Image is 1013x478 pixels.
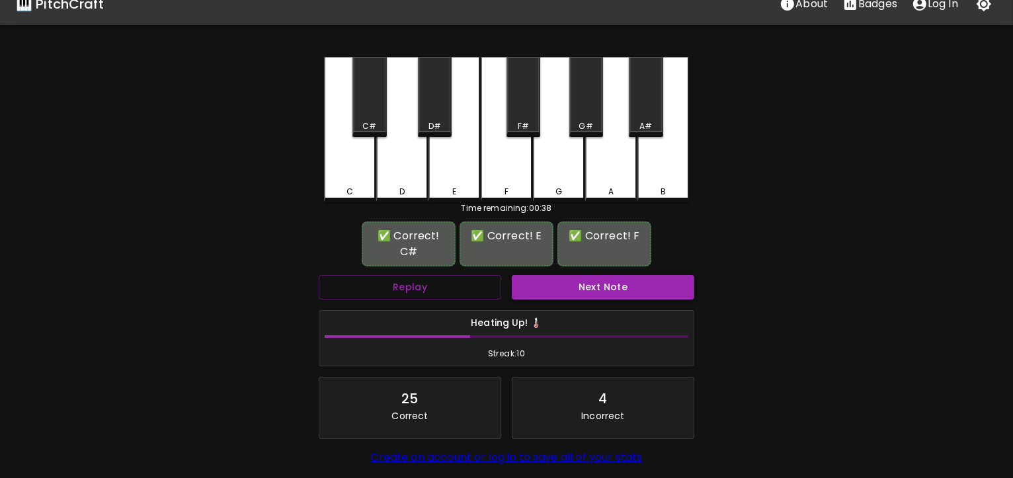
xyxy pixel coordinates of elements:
[564,228,645,244] div: ✅ Correct! F
[325,347,688,360] span: Streak: 10
[371,450,643,465] a: Create an account or log in to save all of your stats
[518,120,529,132] div: F#
[325,316,688,331] h6: Heating Up! 🌡️
[512,275,694,299] button: Next Note
[401,388,418,409] div: 25
[581,409,624,422] p: Incorrect
[319,275,501,299] button: Replay
[598,388,607,409] div: 4
[324,202,689,214] div: Time remaining: 00:38
[608,186,614,198] div: A
[346,186,353,198] div: C
[399,186,405,198] div: D
[428,120,441,132] div: D#
[505,186,508,198] div: F
[639,120,652,132] div: A#
[555,186,562,198] div: G
[466,228,547,244] div: ✅ Correct! E
[391,409,428,422] p: Correct
[661,186,666,198] div: B
[368,228,449,260] div: ✅ Correct! C#
[452,186,456,198] div: E
[362,120,376,132] div: C#
[579,120,593,132] div: G#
